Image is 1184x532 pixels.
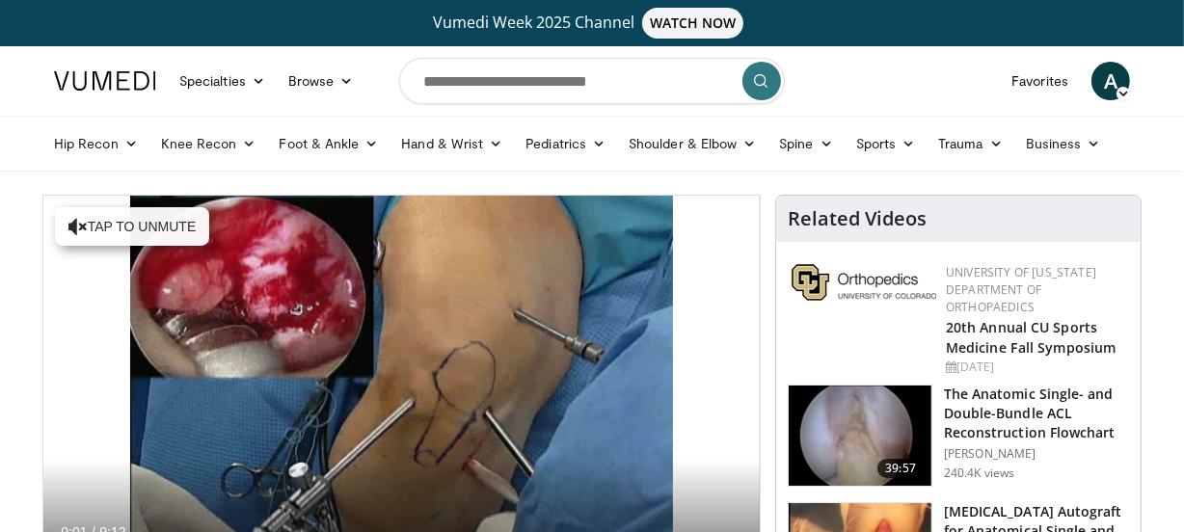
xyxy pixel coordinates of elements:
[54,71,156,91] img: VuMedi Logo
[845,124,928,163] a: Sports
[946,359,1125,376] div: [DATE]
[168,62,277,100] a: Specialties
[767,124,844,163] a: Spine
[944,385,1129,442] h3: The Anatomic Single- and Double-Bundle ACL Reconstruction Flowchart
[514,124,617,163] a: Pediatrics
[789,386,931,486] img: Fu_0_3.png.150x105_q85_crop-smart_upscale.jpg
[277,62,365,100] a: Browse
[946,264,1096,315] a: University of [US_STATE] Department of Orthopaedics
[57,8,1127,39] a: Vumedi Week 2025 ChannelWATCH NOW
[788,385,1129,487] a: 39:57 The Anatomic Single- and Double-Bundle ACL Reconstruction Flowchart [PERSON_NAME] 240.4K views
[42,124,149,163] a: Hip Recon
[792,264,936,301] img: 355603a8-37da-49b6-856f-e00d7e9307d3.png.150x105_q85_autocrop_double_scale_upscale_version-0.2.png
[1000,62,1080,100] a: Favorites
[944,465,1014,481] p: 240.4K views
[268,124,390,163] a: Foot & Ankle
[390,124,514,163] a: Hand & Wrist
[149,124,268,163] a: Knee Recon
[399,58,785,104] input: Search topics, interventions
[1014,124,1113,163] a: Business
[55,207,209,246] button: Tap to unmute
[788,207,927,230] h4: Related Videos
[1091,62,1130,100] a: A
[642,8,744,39] span: WATCH NOW
[946,318,1116,357] a: 20th Annual CU Sports Medicine Fall Symposium
[944,446,1129,462] p: [PERSON_NAME]
[877,459,924,478] span: 39:57
[617,124,767,163] a: Shoulder & Elbow
[927,124,1014,163] a: Trauma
